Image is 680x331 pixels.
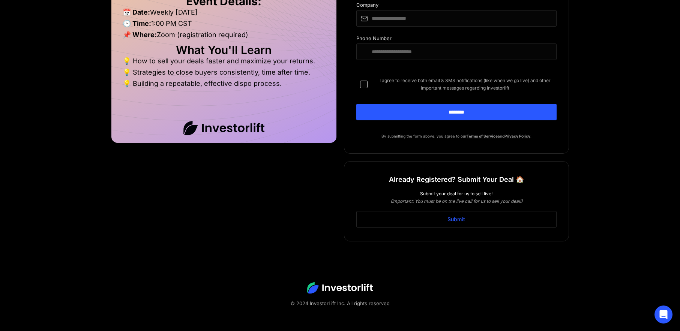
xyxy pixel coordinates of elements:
div: Phone Number [356,36,557,43]
li: 1:00 PM CST [123,20,325,31]
li: 💡 Building a repeatable, effective dispo process. [123,80,325,87]
li: Weekly [DATE] [123,9,325,20]
h2: What You'll Learn [123,46,325,54]
div: © 2024 InvestorLift Inc. All rights reserved [30,300,650,307]
strong: 🕒 Time: [123,19,151,27]
li: Zoom (registration required) [123,31,325,42]
div: Open Intercom Messenger [654,306,672,324]
a: Privacy Policy [504,134,530,138]
strong: 📅 Date: [123,8,150,16]
div: Company [356,2,557,10]
a: Submit [356,211,557,228]
a: Terms of Service [467,134,498,138]
li: 💡 How to sell your deals faster and maximize your returns. [123,57,325,69]
div: Submit your deal for us to sell live! [356,190,557,198]
em: (Important: You must be on the live call for us to sell your deal!) [390,198,522,204]
strong: 📌 Where: [123,31,157,39]
h1: Already Registered? Submit Your Deal 🏠 [389,173,524,186]
span: I agree to receive both email & SMS notifications (like when we go live) and other important mess... [374,77,557,92]
p: By submitting the form above, you agree to our and . [356,132,557,140]
li: 💡 Strategies to close buyers consistently, time after time. [123,69,325,80]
